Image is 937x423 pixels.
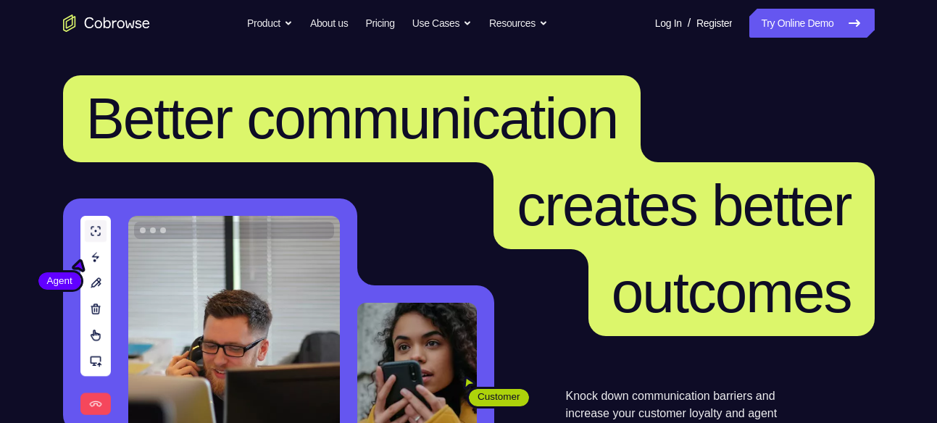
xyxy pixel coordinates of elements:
[517,173,851,238] span: creates better
[696,9,732,38] a: Register
[412,9,472,38] button: Use Cases
[63,14,150,32] a: Go to the home page
[688,14,691,32] span: /
[612,260,851,324] span: outcomes
[310,9,348,38] a: About us
[655,9,682,38] a: Log In
[247,9,293,38] button: Product
[86,86,618,151] span: Better communication
[749,9,874,38] a: Try Online Demo
[489,9,548,38] button: Resources
[365,9,394,38] a: Pricing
